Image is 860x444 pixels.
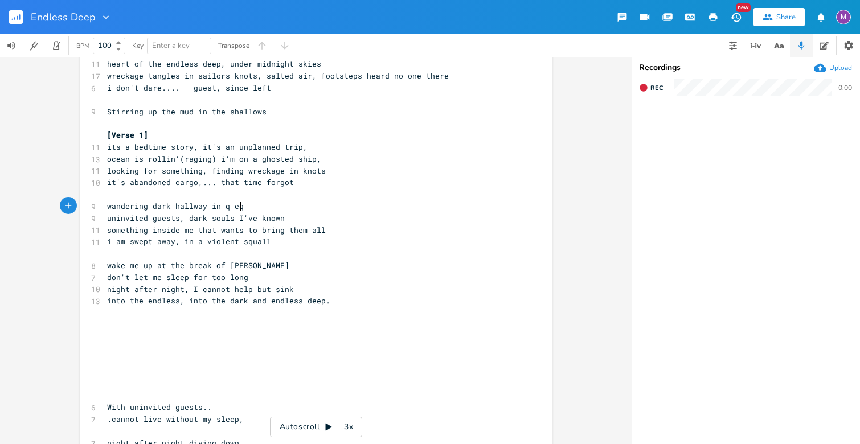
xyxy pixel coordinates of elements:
button: Rec [634,79,667,97]
span: Stirring up the mud in the shallows [107,106,267,117]
span: With uninvited guests.. [107,402,212,412]
span: wreckage tangles in sailors knots, salted air, footsteps heard no one there [107,71,449,81]
div: Transpose [218,42,249,49]
span: Endless Deep [31,12,96,22]
div: 3x [338,417,359,437]
button: Upload [814,61,852,74]
div: New [736,3,751,12]
span: it's abandoned cargo,... that time forgot [107,177,294,187]
span: ocean is rollin'(raging) i'm on a ghosted ship, [107,154,321,164]
div: Share [776,12,796,22]
div: Recordings [639,64,853,72]
div: BPM [76,43,89,49]
span: night after night, I cannot help but sink [107,284,294,294]
button: Share [753,8,805,26]
div: 0:00 [838,84,852,91]
span: something inside me that wants to bring them all [107,225,326,235]
div: melindameshad [836,10,851,24]
span: don't let me sleep for too long [107,272,248,282]
span: Enter a key [152,40,190,51]
span: Rec [650,84,663,92]
span: .cannot live without my sleep, [107,414,244,424]
span: heart of the endless deep, under midnight skies [107,59,321,69]
button: M [836,4,851,30]
div: Autoscroll [270,417,362,437]
span: its a bedtime story, it's an unplanned trip, [107,142,308,152]
span: wandering dark hallway in q eq [107,201,244,211]
span: i am swept away, in a violent squall [107,236,271,246]
div: Upload [829,63,852,72]
span: wake me up at the break of [PERSON_NAME] [107,260,289,270]
span: looking for something, finding wreckage in knots [107,166,326,176]
span: [Verse 1] [107,130,148,140]
div: Key [132,42,144,49]
span: into the endless, into the dark and endless deep. [107,295,330,306]
span: uninvited guests, dark souls I've known [107,213,285,223]
span: i don't dare.... guest, since left [107,83,271,93]
button: New [724,7,747,27]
